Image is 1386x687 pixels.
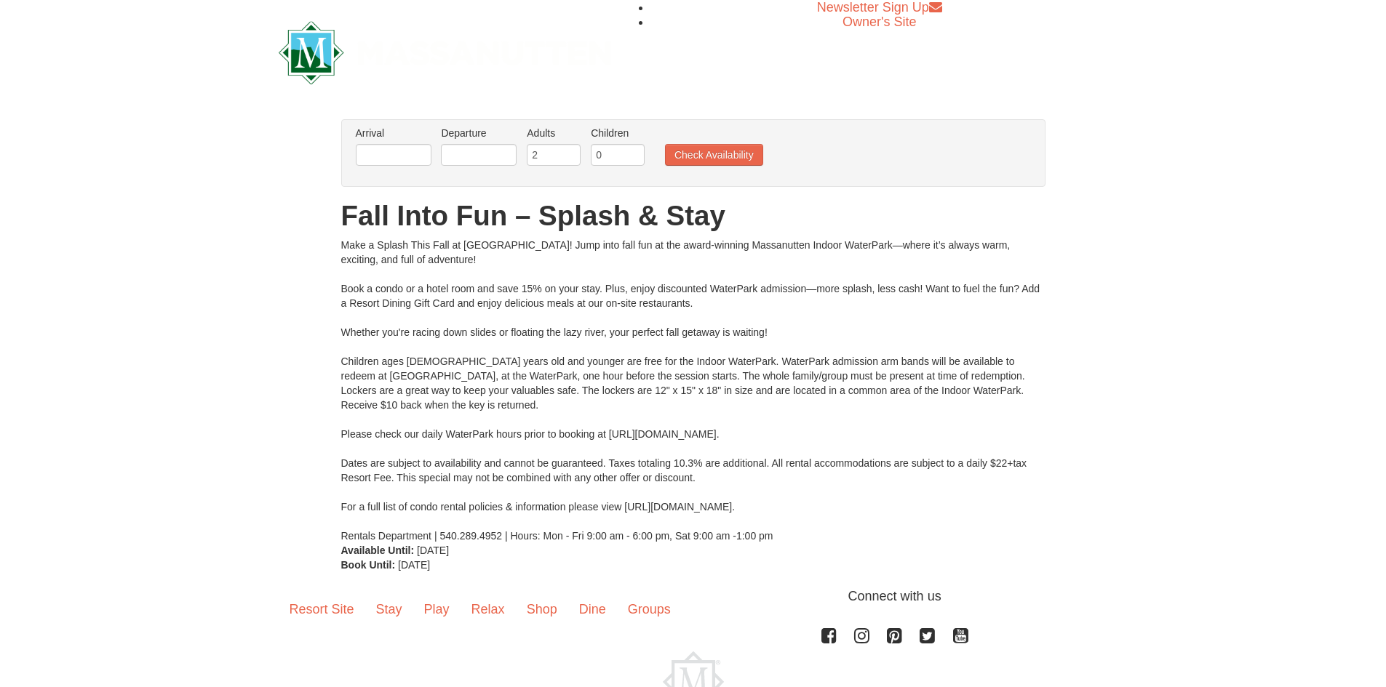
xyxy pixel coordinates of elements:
label: Children [591,126,645,140]
label: Departure [441,126,517,140]
div: Make a Splash This Fall at [GEOGRAPHIC_DATA]! Jump into fall fun at the award-winning Massanutten... [341,238,1046,543]
p: Connect with us [279,587,1108,606]
a: Shop [516,587,568,632]
a: Massanutten Resort [279,33,612,68]
strong: Available Until: [341,545,415,556]
label: Arrival [356,126,431,140]
label: Adults [527,126,581,140]
button: Check Availability [665,144,763,166]
a: Relax [461,587,516,632]
a: Stay [365,587,413,632]
a: Dine [568,587,617,632]
span: [DATE] [398,559,430,571]
a: Owner's Site [843,15,916,29]
a: Resort Site [279,587,365,632]
a: Groups [617,587,682,632]
a: Play [413,587,461,632]
strong: Book Until: [341,559,396,571]
span: [DATE] [417,545,449,556]
h1: Fall Into Fun – Splash & Stay [341,201,1046,230]
img: Massanutten Resort Logo [279,21,612,84]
